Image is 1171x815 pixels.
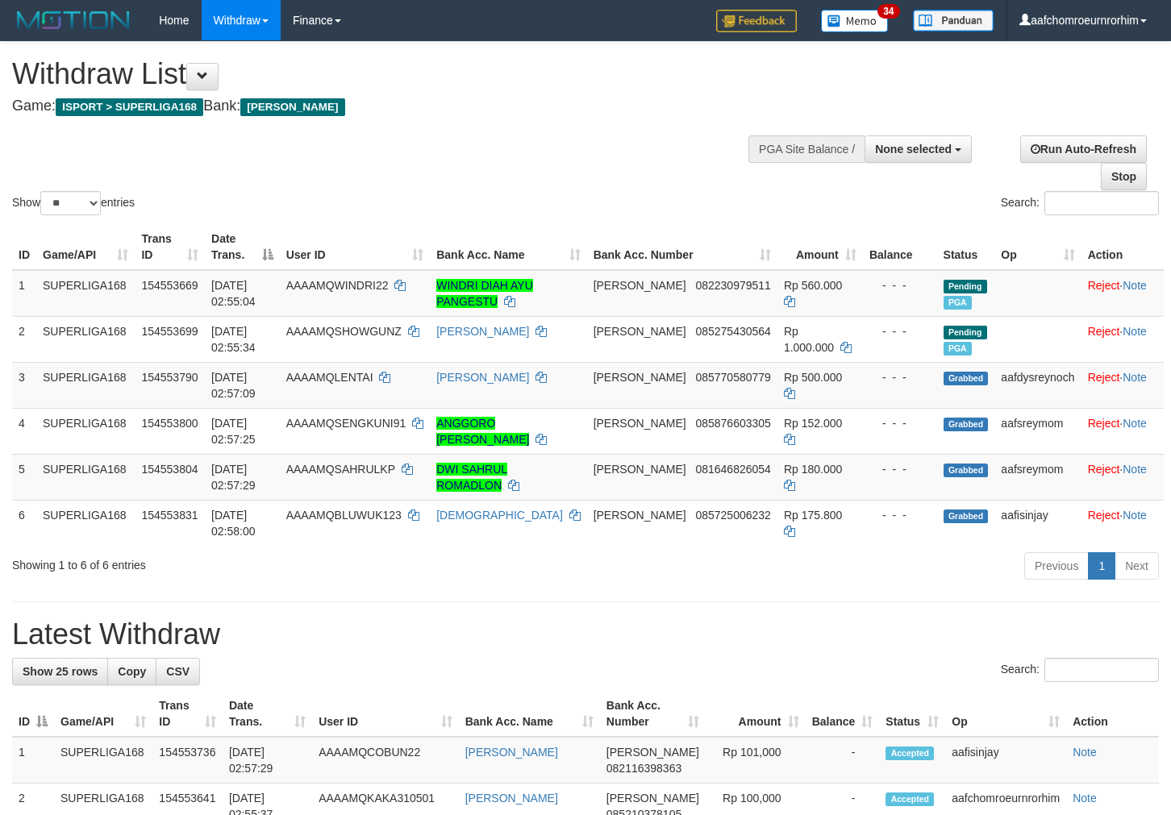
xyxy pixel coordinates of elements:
[869,507,931,523] div: - - -
[141,463,198,476] span: 154553804
[436,509,563,522] a: [DEMOGRAPHIC_DATA]
[945,691,1066,737] th: Op: activate to sort column ascending
[1088,279,1120,292] a: Reject
[12,191,135,215] label: Show entries
[945,737,1066,784] td: aafisinjay
[205,224,280,270] th: Date Trans.: activate to sort column descending
[869,461,931,477] div: - - -
[211,509,256,538] span: [DATE] 02:58:00
[594,417,686,430] span: [PERSON_NAME]
[436,417,529,446] a: ANGGORO [PERSON_NAME]
[286,417,406,430] span: AAAAMQSENGKUNI91
[56,98,203,116] span: ISPORT > SUPERLIGA168
[36,270,135,317] td: SUPERLIGA168
[430,224,586,270] th: Bank Acc. Name: activate to sort column ascending
[886,746,934,760] span: Accepted
[716,10,797,32] img: Feedback.jpg
[118,665,146,678] span: Copy
[12,737,54,784] td: 1
[436,371,529,384] a: [PERSON_NAME]
[135,224,205,270] th: Trans ID: activate to sort column ascending
[1081,224,1164,270] th: Action
[1123,417,1147,430] a: Note
[806,691,880,737] th: Balance: activate to sort column ascending
[594,325,686,338] span: [PERSON_NAME]
[312,691,459,737] th: User ID: activate to sort column ascending
[286,371,373,384] span: AAAAMQLENTAI
[587,224,777,270] th: Bank Acc. Number: activate to sort column ascending
[1001,658,1159,682] label: Search:
[1123,279,1147,292] a: Note
[36,224,135,270] th: Game/API: activate to sort column ascending
[1081,270,1164,317] td: ·
[1123,325,1147,338] a: Note
[600,691,706,737] th: Bank Acc. Number: activate to sort column ascending
[40,191,101,215] select: Showentries
[211,463,256,492] span: [DATE] 02:57:29
[1123,463,1147,476] a: Note
[12,618,1159,651] h1: Latest Withdraw
[1088,509,1120,522] a: Reject
[12,500,36,546] td: 6
[1081,408,1164,454] td: ·
[879,691,945,737] th: Status: activate to sort column ascending
[1088,417,1120,430] a: Reject
[821,10,889,32] img: Button%20Memo.svg
[784,279,842,292] span: Rp 560.000
[240,98,344,116] span: [PERSON_NAME]
[141,509,198,522] span: 154553831
[944,296,972,310] span: Marked by aafsengchandara
[280,224,431,270] th: User ID: activate to sort column ascending
[1123,509,1147,522] a: Note
[36,316,135,362] td: SUPERLIGA168
[286,325,402,338] span: AAAAMQSHOWGUNZ
[594,509,686,522] span: [PERSON_NAME]
[994,454,1081,500] td: aafsreymom
[141,417,198,430] span: 154553800
[944,509,989,523] span: Grabbed
[36,500,135,546] td: SUPERLIGA168
[211,417,256,446] span: [DATE] 02:57:25
[706,737,806,784] td: Rp 101,000
[706,691,806,737] th: Amount: activate to sort column ascending
[784,325,834,354] span: Rp 1.000.000
[784,463,842,476] span: Rp 180.000
[594,371,686,384] span: [PERSON_NAME]
[944,280,987,293] span: Pending
[141,371,198,384] span: 154553790
[994,362,1081,408] td: aafdysreynoch
[695,417,770,430] span: Copy 085876603305 to clipboard
[211,371,256,400] span: [DATE] 02:57:09
[54,737,152,784] td: SUPERLIGA168
[944,372,989,385] span: Grabbed
[223,737,312,784] td: [DATE] 02:57:29
[784,509,842,522] span: Rp 175.800
[152,737,223,784] td: 154553736
[806,737,880,784] td: -
[12,551,476,573] div: Showing 1 to 6 of 6 entries
[436,279,533,308] a: WINDRI DIAH AYU PANGESTU
[695,371,770,384] span: Copy 085770580779 to clipboard
[784,417,842,430] span: Rp 152.000
[211,325,256,354] span: [DATE] 02:55:34
[1044,191,1159,215] input: Search:
[695,509,770,522] span: Copy 085725006232 to clipboard
[36,454,135,500] td: SUPERLIGA168
[1115,552,1159,580] a: Next
[141,325,198,338] span: 154553699
[12,362,36,408] td: 3
[886,792,934,806] span: Accepted
[286,509,402,522] span: AAAAMQBLUWUK123
[913,10,994,31] img: panduan.png
[1073,792,1097,805] a: Note
[12,454,36,500] td: 5
[1088,371,1120,384] a: Reject
[312,737,459,784] td: AAAAMQCOBUN22
[23,665,98,678] span: Show 25 rows
[465,792,558,805] a: [PERSON_NAME]
[465,746,558,759] a: [PERSON_NAME]
[12,658,108,685] a: Show 25 rows
[223,691,312,737] th: Date Trans.: activate to sort column ascending
[994,500,1081,546] td: aafisinjay
[1101,163,1147,190] a: Stop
